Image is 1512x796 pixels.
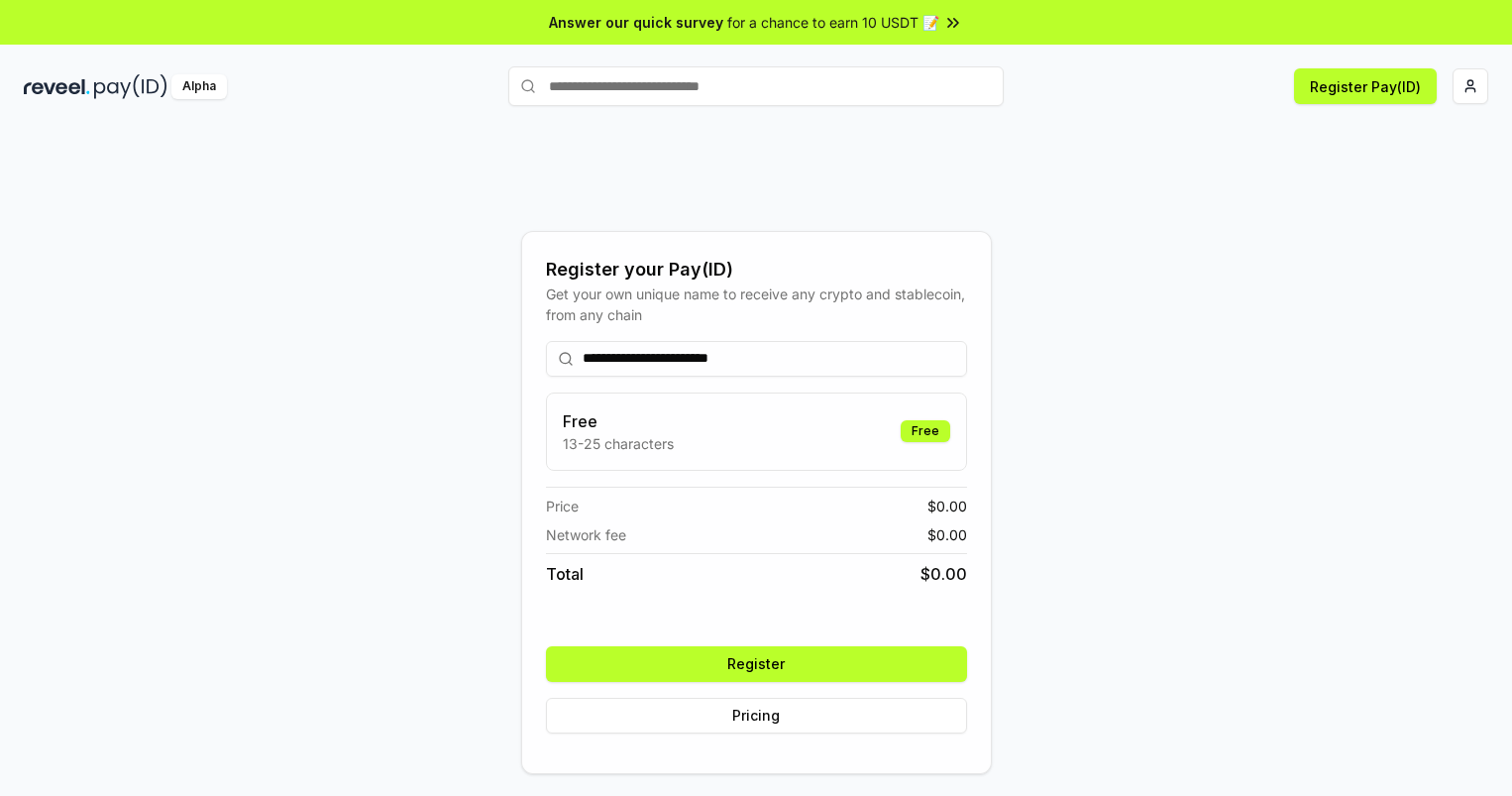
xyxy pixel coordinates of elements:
[549,12,723,33] span: Answer our quick survey
[1294,68,1437,104] button: Register Pay(ID)
[546,646,967,682] button: Register
[94,74,167,99] img: pay_id
[563,433,674,454] p: 13-25 characters
[927,524,967,545] span: $ 0.00
[546,256,967,284] div: Register your Pay(ID)
[546,698,967,734] button: Pricing
[546,524,626,545] span: Network fee
[546,562,584,586] span: Total
[927,496,967,516] span: $ 0.00
[24,74,90,99] img: reveel_dark
[563,409,674,433] h3: Free
[171,74,227,99] div: Alpha
[727,12,939,33] span: for a chance to earn 10 USDT 📝
[901,420,950,442] div: Free
[546,284,967,325] div: Get your own unique name to receive any crypto and stablecoin, from any chain
[920,562,967,586] span: $ 0.00
[546,496,579,516] span: Price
